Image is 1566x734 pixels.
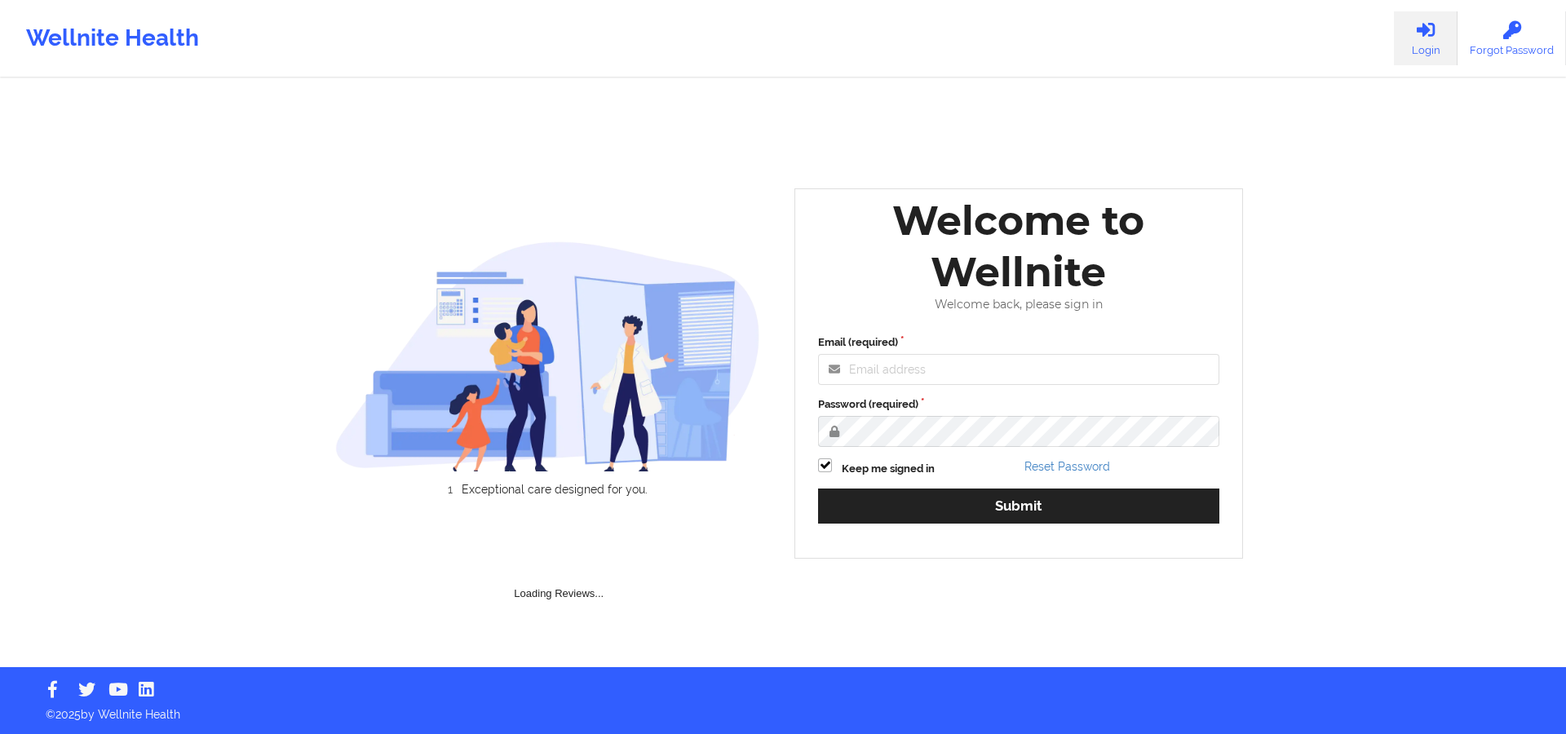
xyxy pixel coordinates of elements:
a: Forgot Password [1458,11,1566,65]
li: Exceptional care designed for you. [349,483,760,496]
a: Reset Password [1024,460,1110,473]
p: © 2025 by Wellnite Health [34,695,1532,723]
label: Password (required) [818,396,1219,413]
div: Welcome back, please sign in [807,298,1231,312]
a: Login [1394,11,1458,65]
label: Keep me signed in [842,461,935,477]
div: Loading Reviews... [335,524,784,602]
label: Email (required) [818,334,1219,351]
input: Email address [818,354,1219,385]
img: wellnite-auth-hero_200.c722682e.png [335,241,761,471]
div: Welcome to Wellnite [807,195,1231,298]
button: Submit [818,489,1219,524]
